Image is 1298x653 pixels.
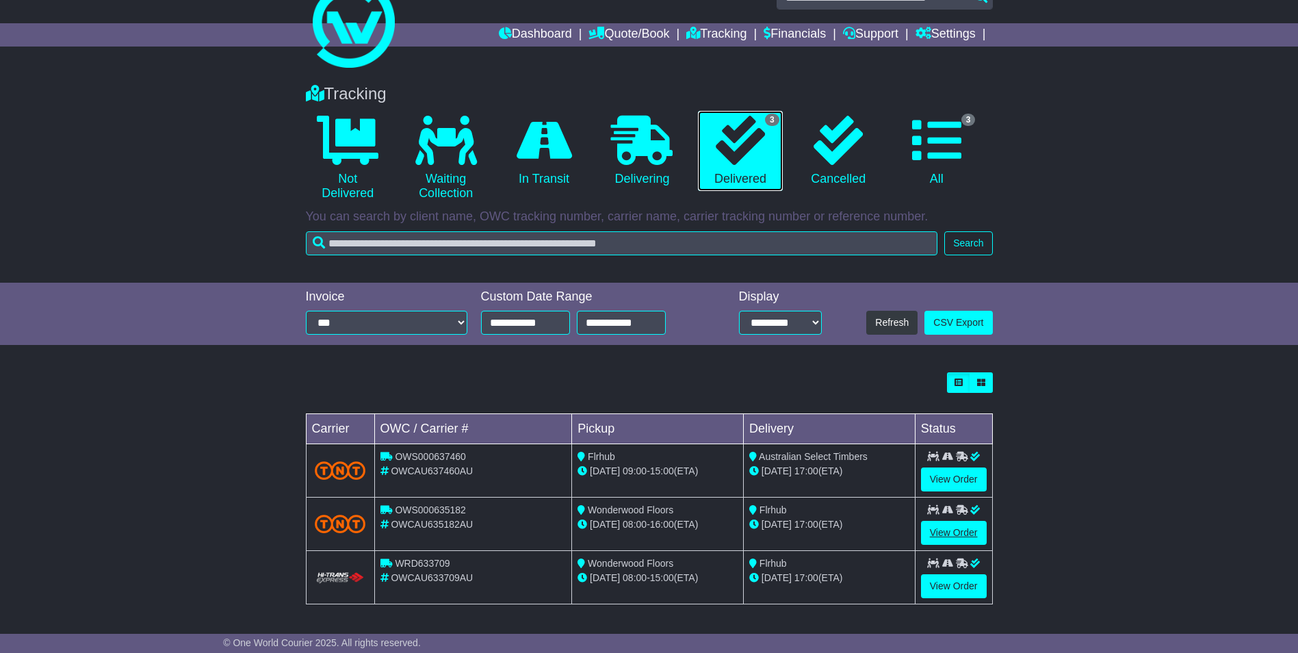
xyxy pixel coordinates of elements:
[306,290,467,305] div: Invoice
[921,574,987,598] a: View Order
[760,504,787,515] span: Flrhub
[764,23,826,47] a: Financials
[481,290,701,305] div: Custom Date Range
[306,209,993,225] p: You can search by client name, OWC tracking number, carrier name, carrier tracking number or refe...
[749,464,909,478] div: (ETA)
[623,465,647,476] span: 09:00
[315,515,366,533] img: TNT_Domestic.png
[866,311,918,335] button: Refresh
[577,571,738,585] div: - (ETA)
[391,519,473,530] span: OWCAU635182AU
[924,311,992,335] a: CSV Export
[921,521,987,545] a: View Order
[395,504,466,515] span: OWS000635182
[698,111,782,192] a: 3 Delivered
[650,519,674,530] span: 16:00
[590,519,620,530] span: [DATE]
[916,23,976,47] a: Settings
[650,572,674,583] span: 15:00
[796,111,881,192] a: Cancelled
[762,519,792,530] span: [DATE]
[794,572,818,583] span: 17:00
[762,572,792,583] span: [DATE]
[315,461,366,480] img: TNT_Domestic.png
[395,558,450,569] span: WRD633709
[921,468,987,491] a: View Order
[794,465,818,476] span: 17:00
[794,519,818,530] span: 17:00
[765,114,779,126] span: 3
[502,111,586,192] a: In Transit
[306,414,374,444] td: Carrier
[223,637,421,648] span: © One World Courier 2025. All rights reserved.
[743,414,915,444] td: Delivery
[686,23,747,47] a: Tracking
[395,451,466,462] span: OWS000637460
[588,504,673,515] span: Wonderwood Floors
[588,558,673,569] span: Wonderwood Floors
[760,558,787,569] span: Flrhub
[391,465,473,476] span: OWCAU637460AU
[315,572,366,585] img: HiTrans.png
[759,451,868,462] span: Australian Select Timbers
[944,231,992,255] button: Search
[915,414,992,444] td: Status
[577,464,738,478] div: - (ETA)
[499,23,572,47] a: Dashboard
[577,517,738,532] div: - (ETA)
[590,572,620,583] span: [DATE]
[749,517,909,532] div: (ETA)
[623,572,647,583] span: 08:00
[843,23,898,47] a: Support
[306,111,390,206] a: Not Delivered
[404,111,488,206] a: Waiting Collection
[590,465,620,476] span: [DATE]
[762,465,792,476] span: [DATE]
[299,84,1000,104] div: Tracking
[623,519,647,530] span: 08:00
[650,465,674,476] span: 15:00
[600,111,684,192] a: Delivering
[739,290,822,305] div: Display
[894,111,978,192] a: 3 All
[749,571,909,585] div: (ETA)
[572,414,744,444] td: Pickup
[391,572,473,583] span: OWCAU633709AU
[374,414,572,444] td: OWC / Carrier #
[588,451,615,462] span: Flrhub
[961,114,976,126] span: 3
[588,23,669,47] a: Quote/Book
